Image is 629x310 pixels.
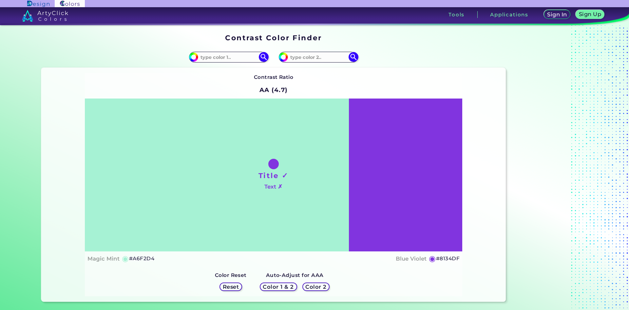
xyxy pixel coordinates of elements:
[288,53,349,62] input: type color 2..
[225,33,322,43] h1: Contrast Color Finder
[264,182,282,191] h4: Text ✗
[259,52,269,62] img: icon search
[258,171,289,180] h1: Title ✓
[264,284,292,289] h5: Color 1 & 2
[580,12,600,17] h5: Sign Up
[22,10,68,22] img: logo_artyclick_colors_white.svg
[545,10,569,19] a: Sign In
[548,12,566,17] h5: Sign In
[215,272,247,278] strong: Color Reset
[349,52,358,62] img: icon search
[429,255,436,263] h5: ◉
[198,53,259,62] input: type color 1..
[448,12,465,17] h3: Tools
[254,74,294,80] strong: Contrast Ratio
[490,12,528,17] h3: Applications
[266,272,324,278] strong: Auto-Adjust for AAA
[577,10,603,19] a: Sign Up
[306,284,325,289] h5: Color 2
[257,83,291,97] h2: AA (4.7)
[129,254,154,263] h5: #A6F2D4
[27,1,49,7] img: ArtyClick Design logo
[87,254,120,264] h4: Magic Mint
[436,254,460,263] h5: #8134DF
[223,284,238,289] h5: Reset
[396,254,427,264] h4: Blue Violet
[122,255,129,263] h5: ◉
